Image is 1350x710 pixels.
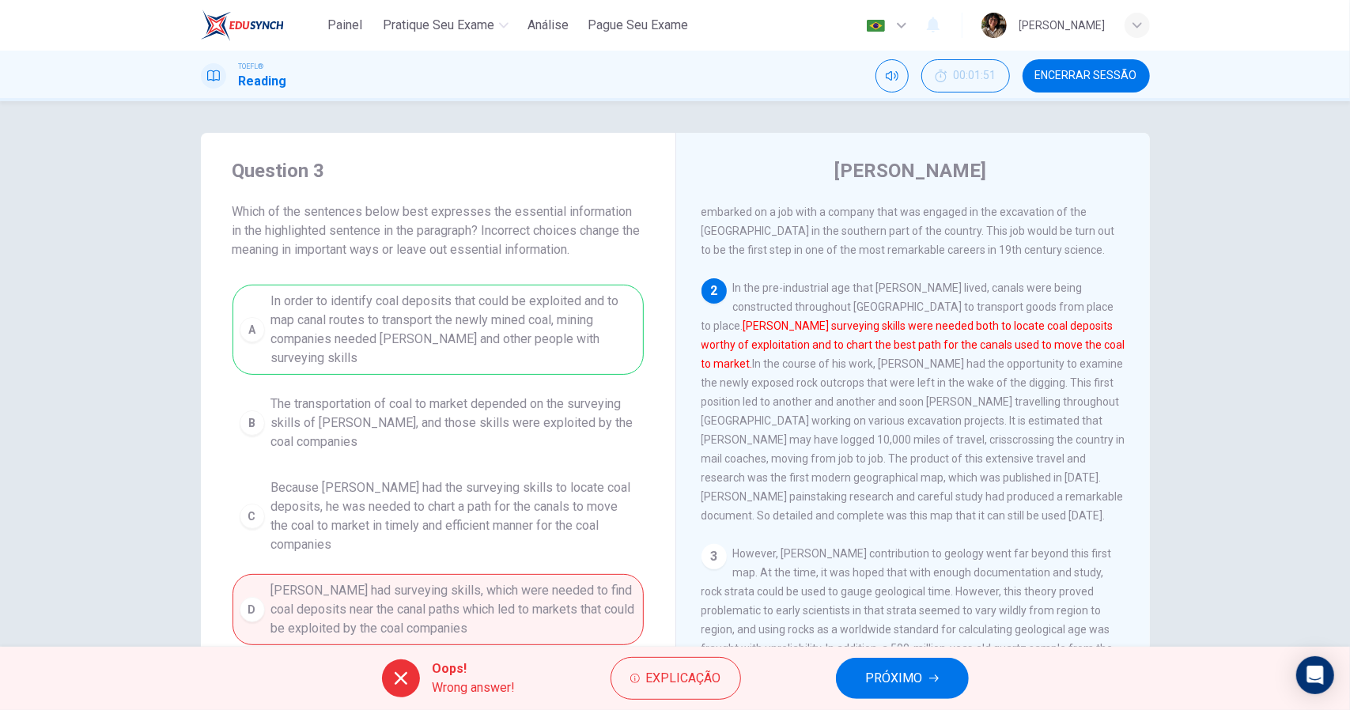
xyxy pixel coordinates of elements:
span: Explicação [646,667,721,689]
span: TOEFL® [239,61,264,72]
button: 00:01:51 [921,59,1010,93]
button: Encerrar Sessão [1023,59,1150,93]
img: EduSynch logo [201,9,284,41]
span: Which of the sentences below best expresses the essential information in the highlighted sentence... [233,202,644,259]
h1: Reading [239,72,287,91]
button: Pratique seu exame [376,11,515,40]
img: Profile picture [981,13,1007,38]
span: Pague Seu Exame [588,16,688,35]
button: Análise [521,11,575,40]
span: Análise [528,16,569,35]
span: 00:01:51 [954,70,996,82]
span: Wrong answer! [433,678,516,697]
span: In the pre-industrial age that [PERSON_NAME] lived, canals were being constructed throughout [GEO... [701,281,1125,522]
div: 2 [701,278,727,304]
a: EduSynch logo [201,9,320,41]
h4: [PERSON_NAME] [835,158,987,183]
img: pt [866,20,886,32]
button: PRÓXIMO [836,658,969,699]
div: [PERSON_NAME] [1019,16,1106,35]
h4: Question 3 [233,158,644,183]
span: Painel [327,16,362,35]
button: Painel [320,11,370,40]
span: Oops! [433,659,516,678]
span: Encerrar Sessão [1035,70,1137,82]
div: Esconder [921,59,1010,93]
span: PRÓXIMO [866,667,923,689]
div: Open Intercom Messenger [1296,656,1334,694]
button: Pague Seu Exame [581,11,694,40]
div: 3 [701,544,727,569]
font: [PERSON_NAME] surveying skills were needed both to locate coal deposits worthy of exploitation an... [701,319,1125,370]
span: Pratique seu exame [383,16,494,35]
div: Silenciar [875,59,909,93]
button: Explicação [611,657,741,700]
